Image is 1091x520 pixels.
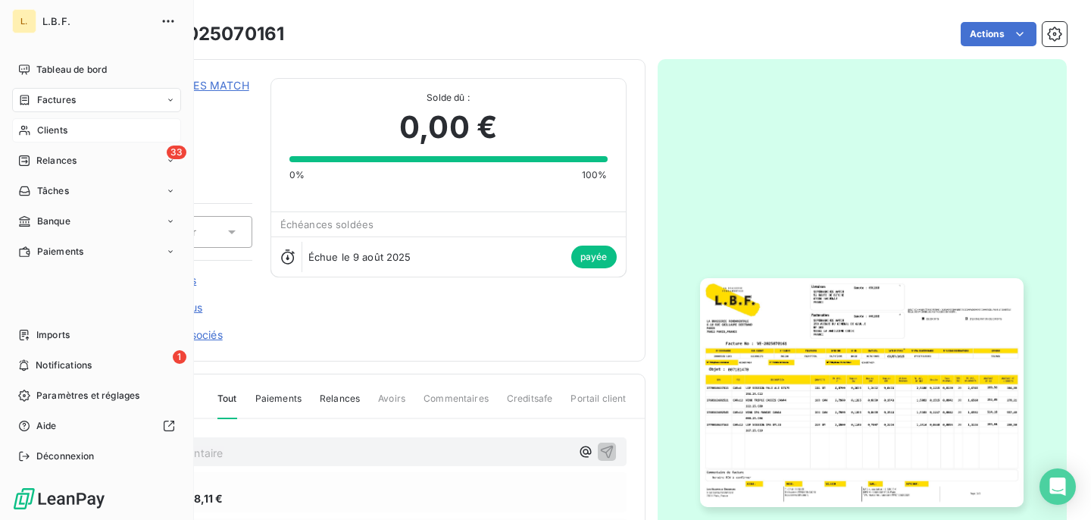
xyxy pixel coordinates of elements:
[36,328,70,342] span: Imports
[961,22,1036,46] button: Actions
[37,93,76,107] span: Factures
[12,384,181,408] a: Paramètres et réglages
[378,392,405,418] span: Avoirs
[289,168,305,182] span: 0%
[1039,468,1076,505] div: Open Intercom Messenger
[37,124,67,137] span: Clients
[12,149,181,173] a: 33Relances
[571,246,617,268] span: payée
[571,392,626,418] span: Portail client
[37,245,83,258] span: Paiements
[399,105,497,150] span: 0,00 €
[308,251,411,263] span: Échue le 9 août 2025
[142,20,284,48] h3: VE-2025070161
[37,184,69,198] span: Tâches
[36,450,95,463] span: Déconnexion
[12,179,181,203] a: Tâches
[36,63,107,77] span: Tableau de bord
[424,392,489,418] span: Commentaires
[173,350,186,364] span: 1
[12,88,181,112] a: Factures
[36,359,92,372] span: Notifications
[217,392,237,419] span: Tout
[700,278,1024,507] img: invoice_thumbnail
[320,392,360,418] span: Relances
[12,487,106,511] img: Logo LeanPay
[36,419,57,433] span: Aide
[36,389,139,403] span: Paramètres et réglages
[36,154,77,168] span: Relances
[167,146,186,159] span: 33
[507,392,553,418] span: Creditsafe
[12,58,181,82] a: Tableau de bord
[12,9,36,33] div: L.
[289,91,608,105] span: Solde dû :
[42,15,152,27] span: L.B.F.
[280,218,374,230] span: Échéances soldées
[12,414,181,438] a: Aide
[582,168,608,182] span: 100%
[173,490,224,506] span: 1 728,11 €
[12,323,181,347] a: Imports
[255,392,302,418] span: Paiements
[12,118,181,143] a: Clients
[12,209,181,233] a: Banque
[37,215,70,228] span: Banque
[12,240,181,264] a: Paiements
